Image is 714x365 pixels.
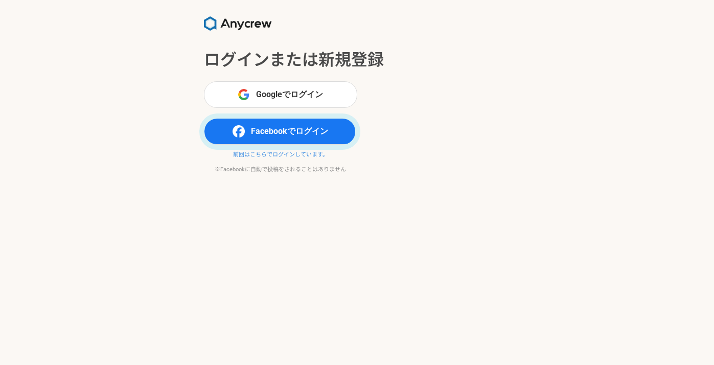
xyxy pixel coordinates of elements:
button: Facebookでログイン [204,118,357,145]
img: DIz4rYaBO0VM93JpwbwaJtqNfEsbwZFgEL50VtgcJLBV6wK9aKtfd+cEkvuBfcC37k9h8VGR+csPdltgAAAABJRU5ErkJggg== [238,88,250,101]
p: ※Facebookに自動で投稿をされることはありません [204,166,357,174]
span: Googleでログイン [256,88,323,101]
img: 8DqYSo04kwAAAAASUVORK5CYII= [204,16,272,31]
h1: ログインまたは新規登録 [204,51,511,69]
button: Googleでログイン [204,81,357,108]
p: 前回はこちらでログインしています。 [204,151,357,159]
